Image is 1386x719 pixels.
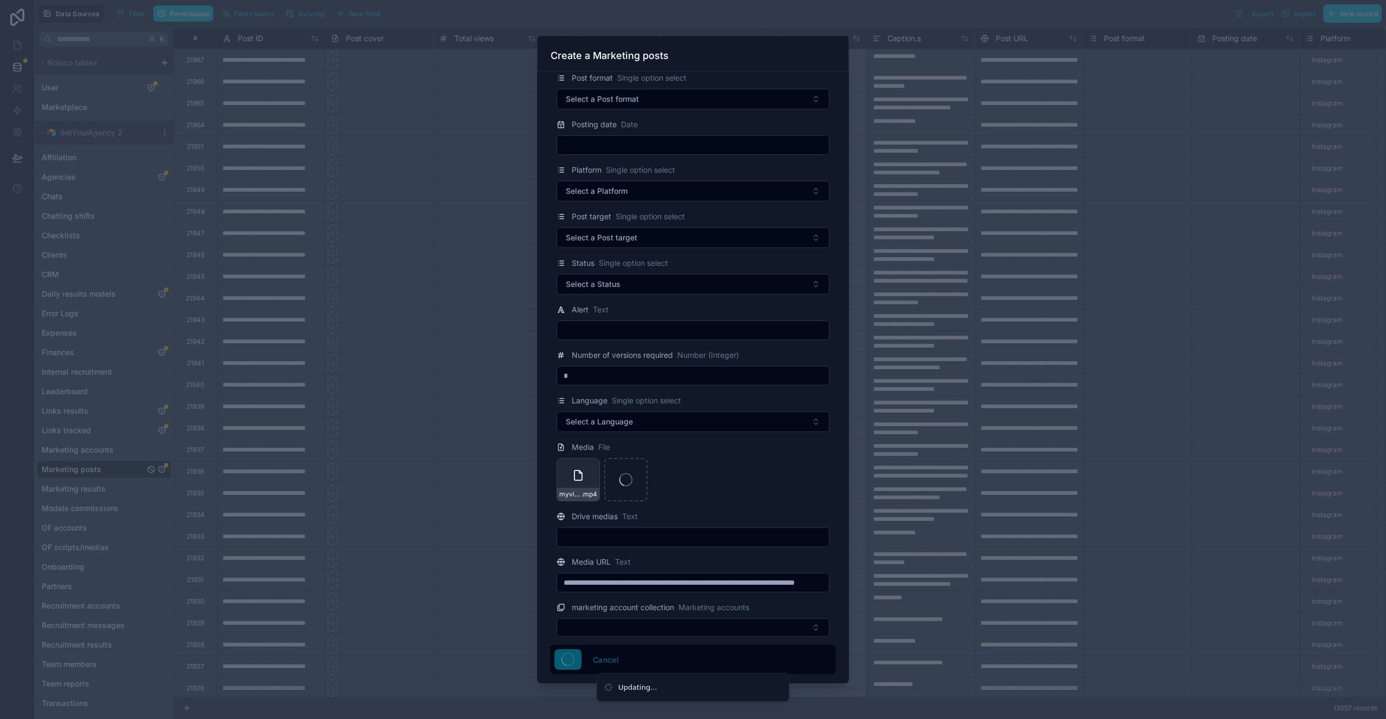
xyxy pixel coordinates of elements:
[581,490,597,499] span: .mp4
[618,682,657,693] div: Updating...
[572,442,594,453] span: Media
[566,94,639,104] span: Select a Post format
[572,350,673,361] span: Number of versions required
[615,557,631,567] span: Text
[557,181,829,201] button: Select Button
[612,395,681,406] span: Single option select
[566,416,633,427] span: Select a Language
[617,73,687,83] span: Single option select
[557,274,829,295] button: Select Button
[572,165,602,175] span: Platform
[572,602,674,613] span: marketing account collection
[572,73,613,83] span: Post format
[598,442,610,453] span: File
[572,304,589,315] span: Alert
[551,49,669,62] h3: Create a Marketing posts
[557,89,829,109] button: Select Button
[572,557,611,567] span: Media URL
[572,211,611,222] span: Post target
[566,279,620,290] span: Select a Status
[606,165,675,175] span: Single option select
[572,119,617,130] span: Posting date
[678,602,749,613] span: Marketing accounts
[572,258,594,269] span: Status
[572,511,618,522] span: Drive medias
[593,304,609,315] span: Text
[677,350,739,361] span: Number (Integer)
[572,395,607,406] span: Language
[622,511,638,522] span: Text
[621,119,638,130] span: Date
[566,186,627,197] span: Select a Platform
[557,227,829,248] button: Select Button
[599,258,668,269] span: Single option select
[557,411,829,432] button: Select Button
[566,232,637,243] span: Select a Post target
[559,490,581,499] span: myvideo
[557,618,829,637] button: Select Button
[616,211,685,222] span: Single option select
